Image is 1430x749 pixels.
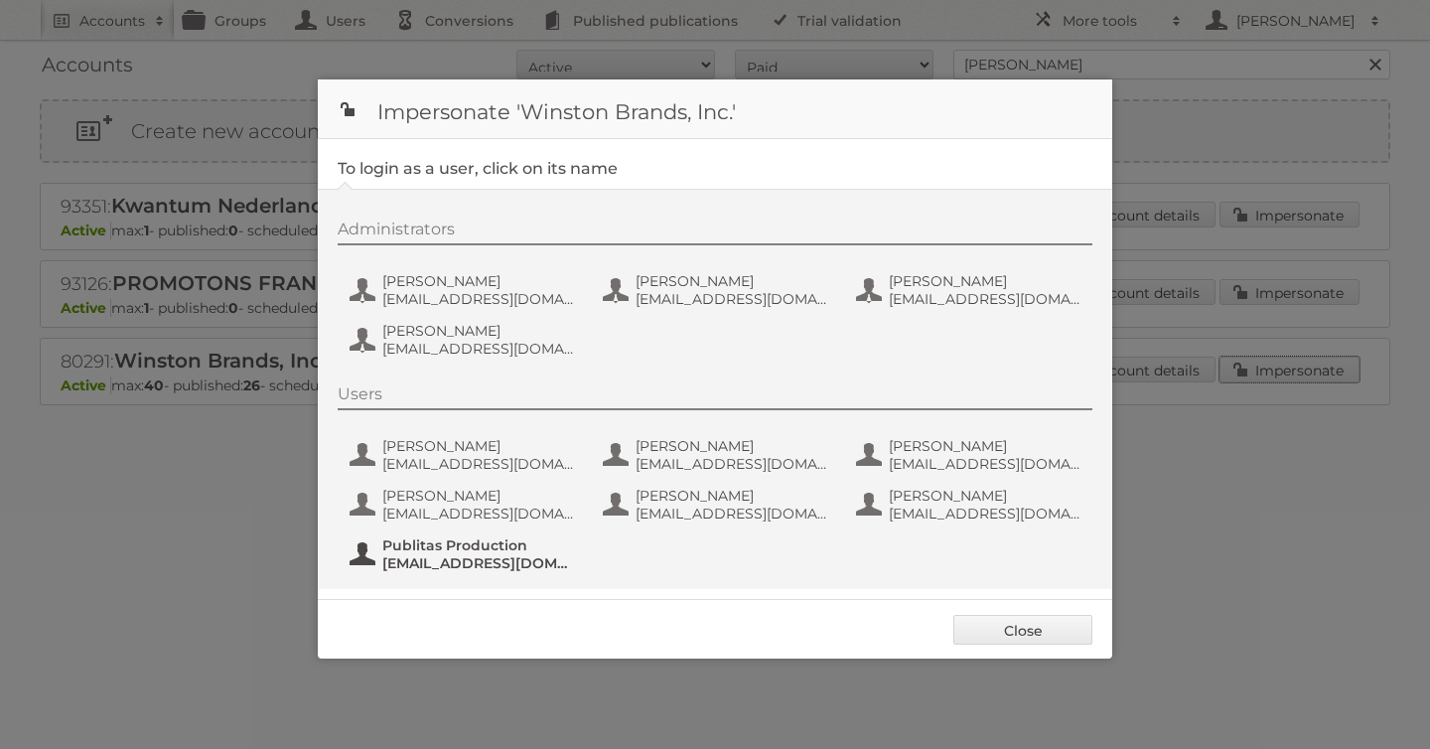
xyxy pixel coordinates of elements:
button: [PERSON_NAME] [EMAIL_ADDRESS][DOMAIN_NAME] [348,435,581,475]
span: [PERSON_NAME] [382,272,575,290]
span: [PERSON_NAME] [636,487,828,505]
span: [PERSON_NAME] [889,272,1081,290]
span: [PERSON_NAME] [382,437,575,455]
span: [EMAIL_ADDRESS][DOMAIN_NAME] [382,554,575,572]
span: Publitas Production [382,536,575,554]
span: [PERSON_NAME] [889,487,1081,505]
button: Publitas Production [EMAIL_ADDRESS][DOMAIN_NAME] [348,534,581,574]
span: [PERSON_NAME] [382,487,575,505]
button: [PERSON_NAME] [EMAIL_ADDRESS][DOMAIN_NAME] [854,435,1087,475]
button: [PERSON_NAME] [EMAIL_ADDRESS][DOMAIN_NAME] [348,320,581,360]
div: Users [338,384,1092,410]
span: [EMAIL_ADDRESS][DOMAIN_NAME] [382,340,575,358]
h1: Impersonate 'Winston Brands, Inc.' [318,79,1112,139]
span: [EMAIL_ADDRESS][DOMAIN_NAME] [382,505,575,523]
button: [PERSON_NAME] [EMAIL_ADDRESS][DOMAIN_NAME] [854,270,1087,310]
legend: To login as a user, click on its name [338,159,618,178]
span: [EMAIL_ADDRESS][DOMAIN_NAME] [889,290,1081,308]
button: [PERSON_NAME] [EMAIL_ADDRESS][DOMAIN_NAME] [348,485,581,524]
button: [PERSON_NAME] [EMAIL_ADDRESS][DOMAIN_NAME] [854,485,1087,524]
a: Close [953,615,1092,645]
span: [EMAIL_ADDRESS][DOMAIN_NAME] [636,455,828,473]
span: [EMAIL_ADDRESS][DOMAIN_NAME] [889,455,1081,473]
span: [EMAIL_ADDRESS][DOMAIN_NAME] [382,455,575,473]
span: [EMAIL_ADDRESS][DOMAIN_NAME] [889,505,1081,523]
button: [PERSON_NAME] [EMAIL_ADDRESS][DOMAIN_NAME] [601,435,834,475]
span: [PERSON_NAME] [889,437,1081,455]
span: [PERSON_NAME] [636,272,828,290]
button: [PERSON_NAME] [EMAIL_ADDRESS][DOMAIN_NAME] [348,270,581,310]
button: [PERSON_NAME] [EMAIL_ADDRESS][DOMAIN_NAME] [601,270,834,310]
span: [EMAIL_ADDRESS][DOMAIN_NAME] [636,505,828,523]
span: [EMAIL_ADDRESS][DOMAIN_NAME] [636,290,828,308]
button: [PERSON_NAME] [EMAIL_ADDRESS][DOMAIN_NAME] [601,485,834,524]
div: Administrators [338,220,1092,245]
span: [PERSON_NAME] [636,437,828,455]
span: [EMAIL_ADDRESS][DOMAIN_NAME] [382,290,575,308]
span: [PERSON_NAME] [382,322,575,340]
